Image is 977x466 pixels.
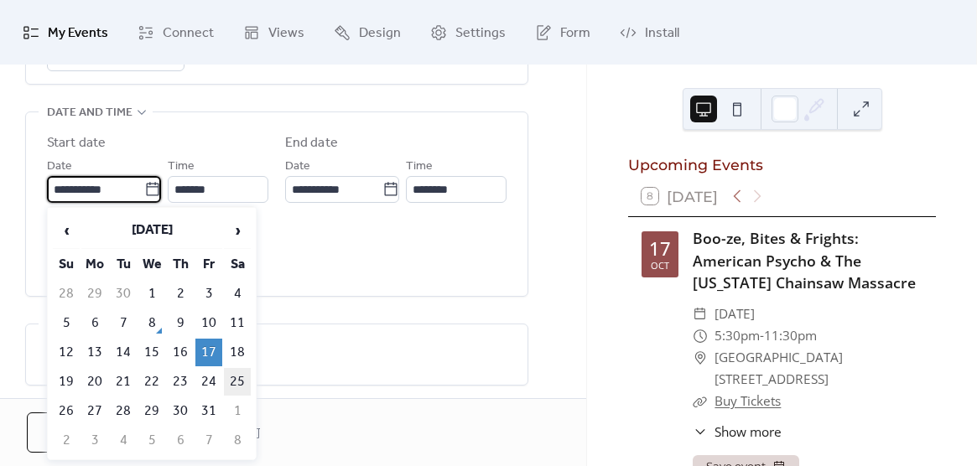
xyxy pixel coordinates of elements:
[285,133,338,153] div: End date
[231,7,317,58] a: Views
[693,303,708,325] div: ​
[27,412,137,453] button: Cancel
[138,339,165,366] td: 15
[47,133,106,153] div: Start date
[645,20,679,46] span: Install
[167,251,194,278] th: Th
[53,280,80,308] td: 28
[224,309,251,337] td: 11
[195,427,222,454] td: 7
[125,7,226,58] a: Connect
[693,422,782,442] button: ​Show more
[195,339,222,366] td: 17
[110,427,137,454] td: 4
[81,213,222,249] th: [DATE]
[715,392,781,410] a: Buy Tickets
[167,339,194,366] td: 16
[628,154,936,176] div: Upcoming Events
[715,303,755,325] span: [DATE]
[163,20,214,46] span: Connect
[81,251,108,278] th: Mo
[715,325,760,347] span: 5:30pm
[651,261,669,270] div: Oct
[224,339,251,366] td: 18
[224,280,251,308] td: 4
[110,368,137,396] td: 21
[53,427,80,454] td: 2
[268,20,304,46] span: Views
[560,20,590,46] span: Form
[81,427,108,454] td: 3
[455,20,506,46] span: Settings
[359,20,401,46] span: Design
[167,368,194,396] td: 23
[168,157,195,177] span: Time
[53,309,80,337] td: 5
[110,339,137,366] td: 14
[693,228,916,293] a: Boo-ze, Bites & Frights: American Psycho & The [US_STATE] Chainsaw Massacre
[195,280,222,308] td: 3
[649,239,671,257] div: 17
[760,325,764,347] span: -
[138,397,165,425] td: 29
[81,368,108,396] td: 20
[138,280,165,308] td: 1
[195,251,222,278] th: Fr
[693,347,708,369] div: ​
[138,309,165,337] td: 8
[195,368,222,396] td: 24
[138,251,165,278] th: We
[10,7,121,58] a: My Events
[522,7,603,58] a: Form
[693,422,708,442] div: ​
[48,20,108,46] span: My Events
[195,309,222,337] td: 10
[81,280,108,308] td: 29
[224,397,251,425] td: 1
[110,280,137,308] td: 30
[167,397,194,425] td: 30
[224,251,251,278] th: Sa
[53,339,80,366] td: 12
[607,7,692,58] a: Install
[224,368,251,396] td: 25
[693,391,708,412] div: ​
[693,325,708,347] div: ​
[715,347,922,391] span: [GEOGRAPHIC_DATA] [STREET_ADDRESS]
[418,7,518,58] a: Settings
[715,422,782,442] span: Show more
[195,397,222,425] td: 31
[406,157,433,177] span: Time
[764,325,817,347] span: 11:30pm
[167,309,194,337] td: 9
[81,397,108,425] td: 27
[138,368,165,396] td: 22
[53,368,80,396] td: 19
[110,251,137,278] th: Tu
[47,103,133,123] span: Date and time
[167,280,194,308] td: 2
[225,214,250,247] span: ›
[285,157,310,177] span: Date
[54,214,79,247] span: ‹
[110,397,137,425] td: 28
[138,427,165,454] td: 5
[224,427,251,454] td: 8
[81,339,108,366] td: 13
[321,7,413,58] a: Design
[53,397,80,425] td: 26
[53,251,80,278] th: Su
[81,309,108,337] td: 6
[167,427,194,454] td: 6
[47,157,72,177] span: Date
[110,309,137,337] td: 7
